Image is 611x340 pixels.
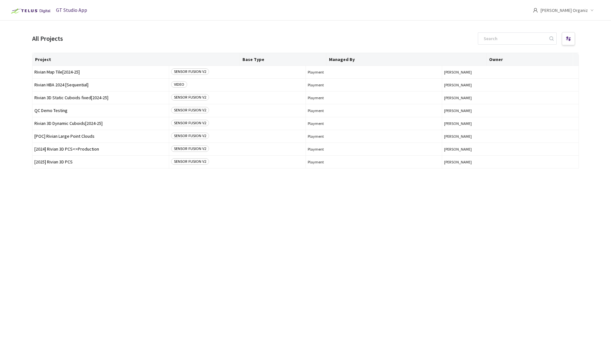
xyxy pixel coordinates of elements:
[444,160,577,164] button: [PERSON_NAME]
[171,68,209,75] span: SENSOR FUSION V2
[171,94,209,100] span: SENSOR FUSION V2
[32,34,63,43] div: All Projects
[171,107,209,113] span: SENSOR FUSION V2
[487,53,573,66] th: Owner
[34,160,167,164] span: [2025] Rivian 3D PCS
[308,83,440,87] span: Playment
[480,33,548,44] input: Search
[171,81,187,88] span: VIDEO
[308,95,440,100] span: Playment
[444,70,577,74] button: [PERSON_NAME]
[171,145,209,152] span: SENSOR FUSION V2
[444,83,577,87] button: [PERSON_NAME]
[34,147,167,152] span: [2024] Rivian 3D PCS<>Production
[34,121,167,126] span: Rivian 3D Dynamic Cuboids[2024-25]
[326,53,486,66] th: Managed By
[444,108,577,113] button: [PERSON_NAME]
[171,158,209,165] span: SENSOR FUSION V2
[8,6,52,16] img: Telus
[171,120,209,126] span: SENSOR FUSION V2
[34,134,167,139] span: [POC] Rivian Large Point Clouds
[444,95,577,100] button: [PERSON_NAME]
[171,133,209,139] span: SENSOR FUSION V2
[56,7,87,13] span: GT Studio App
[308,160,440,164] span: Playment
[34,108,167,113] span: QC Demo Testing
[444,147,577,152] button: [PERSON_NAME]
[32,53,240,66] th: Project
[34,95,167,100] span: Rivian 3D Static Cuboids fixed[2024-25]
[308,134,440,139] span: Playment
[34,83,167,87] span: Rivian HBA 2024 [Sequential]
[308,70,440,74] span: Playment
[34,70,167,74] span: Rivian Map Tile[2024-25]
[590,9,594,12] span: down
[308,108,440,113] span: Playment
[240,53,326,66] th: Base Type
[444,134,577,139] button: [PERSON_NAME]
[308,121,440,126] span: Playment
[308,147,440,152] span: Playment
[533,8,538,13] span: user
[444,121,577,126] button: [PERSON_NAME]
